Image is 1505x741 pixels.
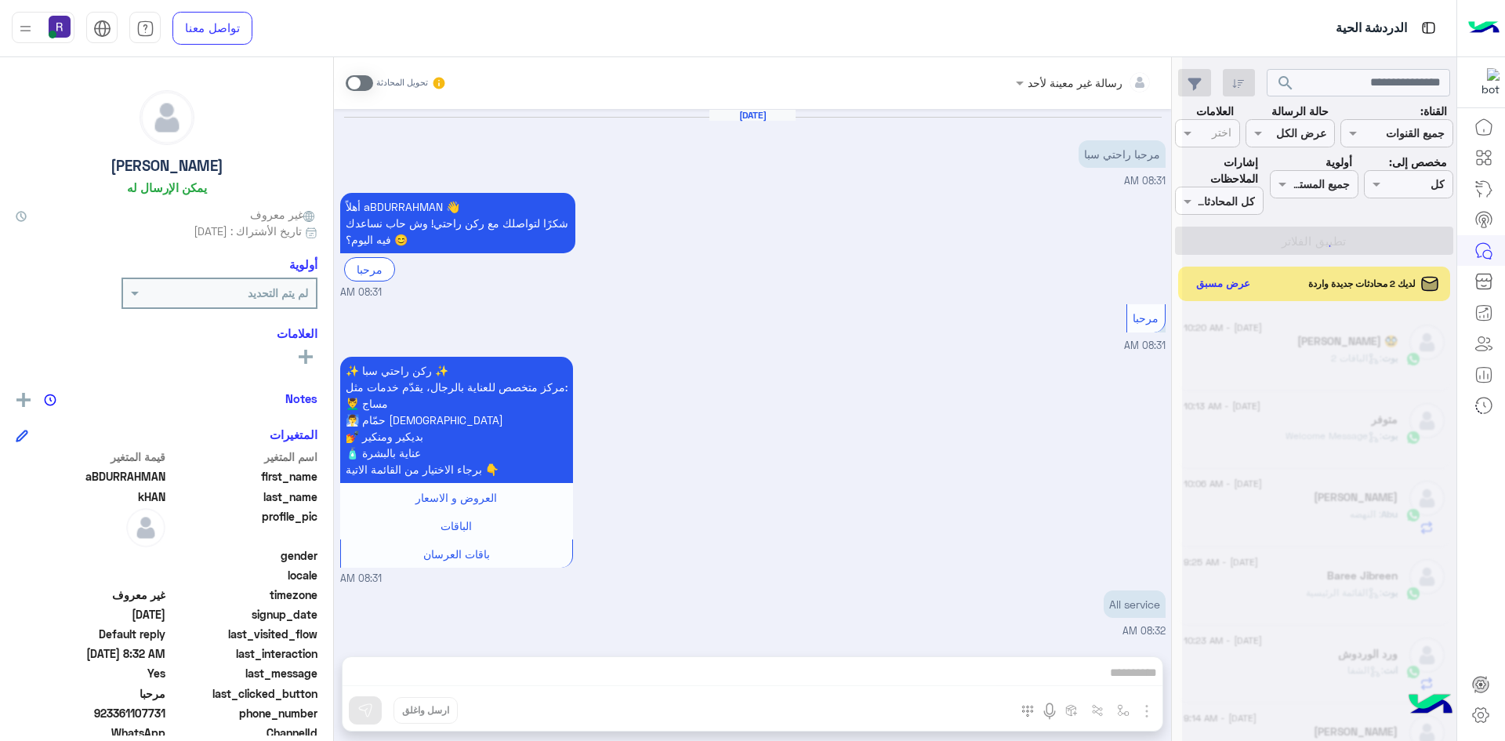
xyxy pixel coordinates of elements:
[1419,18,1438,38] img: tab
[169,626,318,642] span: last_visited_flow
[16,489,165,505] span: kHAN
[169,725,318,741] span: ChannelId
[16,626,165,642] span: Default reply
[340,572,382,587] span: 08:31 AM
[250,206,317,223] span: غير معروف
[44,394,56,406] img: notes
[169,587,318,603] span: timezone
[169,645,318,662] span: last_interaction
[376,77,428,89] small: تحويل المحادثة
[16,587,165,603] span: غير معروف
[16,606,165,623] span: 2025-08-21T05:31:47.352Z
[340,193,575,253] p: 21/8/2025, 8:31 AM
[169,705,318,721] span: phone_number
[340,285,382,300] span: 08:31 AM
[16,449,165,465] span: قيمة المتغير
[136,20,154,38] img: tab
[169,665,318,681] span: last_message
[169,508,318,544] span: profile_pic
[127,180,207,194] h6: يمكن الإرسال له
[16,567,165,583] span: null
[423,547,490,561] span: باقات العرسان
[1212,124,1234,144] div: اختر
[1403,678,1458,733] img: hulul-logo.png
[709,110,796,121] h6: [DATE]
[289,257,317,271] h6: أولوية
[169,685,318,702] span: last_clicked_button
[16,547,165,564] span: null
[140,91,194,144] img: defaultAdmin.png
[16,468,165,485] span: aBDURRAHMAN
[1124,340,1166,351] span: 08:31 AM
[1468,12,1500,45] img: Logo
[1122,625,1166,637] span: 08:32 AM
[16,393,31,407] img: add
[16,725,165,741] span: 2
[16,326,317,340] h6: العلامات
[1124,175,1166,187] span: 08:31 AM
[1104,590,1166,618] p: 21/8/2025, 8:32 AM
[1175,227,1453,255] button: تطبيق الفلاتر
[169,468,318,485] span: first_name
[126,508,165,547] img: defaultAdmin.png
[169,606,318,623] span: signup_date
[169,489,318,505] span: last_name
[93,20,111,38] img: tab
[270,427,317,441] h6: المتغيرات
[1336,18,1407,39] p: الدردشة الحية
[169,449,318,465] span: اسم المتغير
[1305,232,1333,260] div: loading...
[415,491,497,504] span: العروض و الاسعار
[1471,68,1500,96] img: 322853014244696
[393,697,458,724] button: ارسل واغلق
[172,12,252,45] a: تواصل معنا
[1175,154,1258,187] label: إشارات الملاحظات
[169,567,318,583] span: locale
[111,157,223,175] h5: [PERSON_NAME]
[16,705,165,721] span: 923361107731
[16,685,165,702] span: مرحبا
[1079,140,1166,168] p: 21/8/2025, 8:31 AM
[169,547,318,564] span: gender
[16,645,165,662] span: 2025-08-21T05:32:58.368Z
[129,12,161,45] a: tab
[441,519,472,532] span: الباقات
[16,19,35,38] img: profile
[285,391,317,405] h6: Notes
[344,257,395,282] div: مرحبا
[1133,311,1159,325] span: مرحبا
[16,665,165,681] span: Yes
[194,223,302,239] span: تاريخ الأشتراك : [DATE]
[340,357,573,483] p: 21/8/2025, 8:31 AM
[49,16,71,38] img: userImage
